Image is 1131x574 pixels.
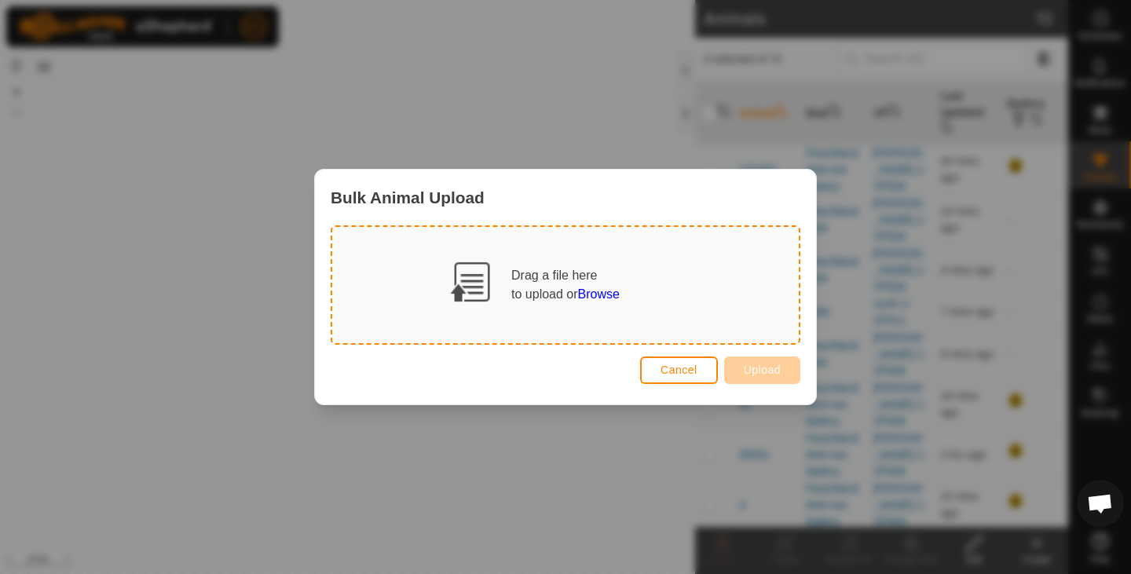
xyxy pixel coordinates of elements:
[578,287,620,301] span: Browse
[511,266,620,304] div: Drag a file here
[724,356,800,384] button: Upload
[1077,480,1124,527] div: Open chat
[744,364,781,376] span: Upload
[331,185,485,210] span: Bulk Animal Upload
[640,356,718,384] button: Cancel
[661,364,697,376] span: Cancel
[511,285,620,304] div: to upload or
